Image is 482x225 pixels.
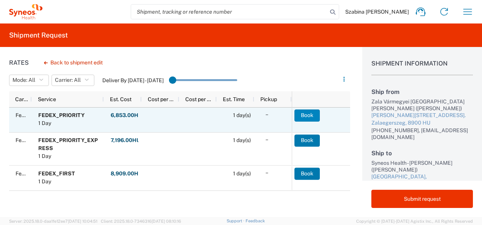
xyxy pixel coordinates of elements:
div: [PERSON_NAME][STREET_ADDRESS]. [371,112,473,119]
span: FedEx Express [16,112,52,118]
button: Book [294,167,320,180]
div: 1 Day [38,178,75,186]
span: [DATE] 08:10:16 [152,219,181,223]
span: Est. Time [223,96,245,102]
button: 7,196.00HUF [110,134,144,147]
strong: 8,909.00 HUF [111,170,146,177]
strong: 6,853.00 HUF [111,112,146,119]
button: Mode: All [9,75,49,86]
div: [GEOGRAPHIC_DATA], [STREET_ADDRESS] [371,173,473,188]
h1: Rates [9,59,29,66]
button: Back to shipment edit [38,56,109,69]
h2: Ship to [371,150,473,157]
button: Submit request [371,190,473,208]
div: [PHONE_NUMBER], [EMAIL_ADDRESS][DOMAIN_NAME] [371,127,473,141]
span: [DATE] 10:04:51 [68,219,97,223]
div: 1 Day [38,152,100,160]
b: FEDEX_PRIORITY_EXPRESS [38,137,98,151]
span: Server: 2025.18.0-daa1fe12ee7 [9,219,97,223]
span: Service [38,96,56,102]
button: 6,853.00HUF [110,109,146,122]
span: Copyright © [DATE]-[DATE] Agistix Inc., All Rights Reserved [356,218,473,225]
a: [GEOGRAPHIC_DATA], [STREET_ADDRESS][GEOGRAPHIC_DATA], 1117 HU [371,173,473,195]
a: [PERSON_NAME][STREET_ADDRESS].Zalaegerszeg, 8900 HU [371,112,473,127]
span: Mode: All [13,77,35,84]
a: Feedback [246,219,265,223]
label: Deliver By [DATE] - [DATE] [102,77,164,84]
b: FEDEX_PRIORITY [38,112,85,118]
span: Carrier [15,96,29,102]
b: FEDEX_FIRST [38,170,75,177]
div: Zalaegerszeg, 8900 HU [371,119,473,127]
div: Syneos Health - [PERSON_NAME] ([PERSON_NAME]) [371,159,473,173]
span: Est. Cost [110,96,131,102]
span: 1 day(s) [233,137,251,143]
span: Pickup [260,96,277,102]
span: Cost per Mile [185,96,214,102]
button: 8,909.00HUF [110,167,146,180]
strong: 7,196.00 HUF [111,137,144,144]
div: Zala Vármegyei [GEOGRAPHIC_DATA][PERSON_NAME] ([PERSON_NAME]) [371,98,473,112]
span: 1 day(s) [233,112,251,118]
button: Carrier: All [52,75,94,86]
span: Client: 2025.18.0-7346316 [101,219,181,223]
span: FedEx Express [16,137,52,143]
input: Shipment, tracking or reference number [131,5,327,19]
button: Book [294,134,320,147]
span: Szabina [PERSON_NAME] [345,8,409,15]
a: Support [227,219,246,223]
span: 1 day(s) [233,170,251,177]
span: FedEx Express [16,170,52,177]
h1: Shipment Information [371,60,473,75]
div: 1 Day [38,119,85,127]
span: Carrier: All [55,77,81,84]
h2: Ship from [371,88,473,95]
span: Cost per Mile [148,96,176,102]
h2: Shipment Request [9,31,68,40]
button: Book [294,109,320,122]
